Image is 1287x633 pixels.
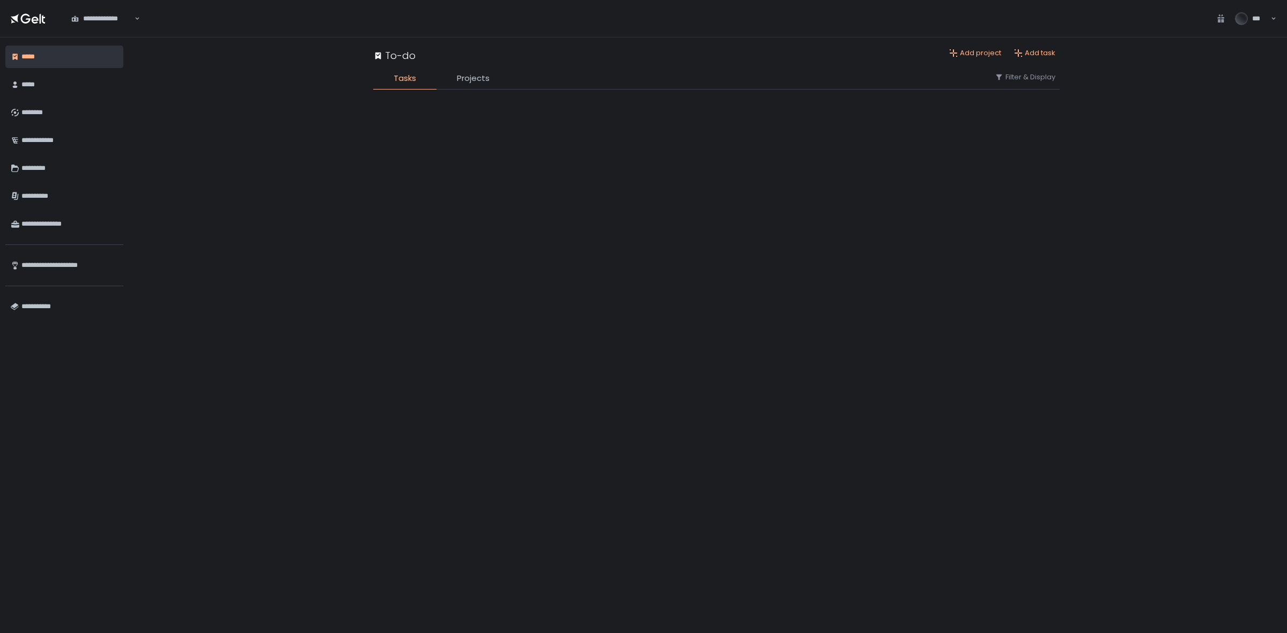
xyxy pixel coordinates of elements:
[132,13,133,24] input: Search for option
[373,48,416,63] div: To-do
[949,48,1001,58] button: Add project
[457,72,490,85] span: Projects
[64,7,140,29] div: Search for option
[1014,48,1055,58] button: Add task
[394,72,416,85] span: Tasks
[995,72,1055,82] button: Filter & Display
